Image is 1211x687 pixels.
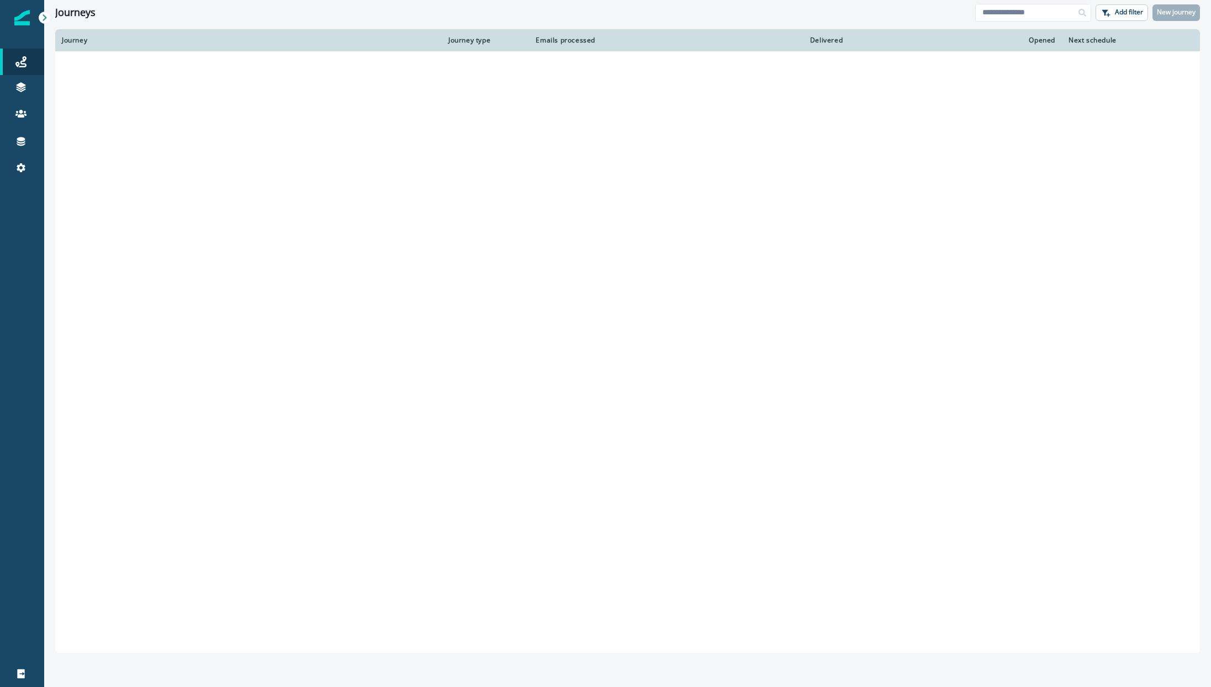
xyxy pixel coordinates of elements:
img: Inflection [14,10,30,25]
p: Add filter [1115,8,1143,16]
p: New journey [1157,8,1196,16]
div: Emails processed [531,36,595,45]
div: Journey type [448,36,518,45]
div: Next schedule [1069,36,1166,45]
div: Opened [856,36,1055,45]
h1: Journeys [55,7,96,19]
div: Delivered [609,36,843,45]
button: Add filter [1096,4,1148,21]
div: Journey [62,36,435,45]
button: New journey [1152,4,1200,21]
